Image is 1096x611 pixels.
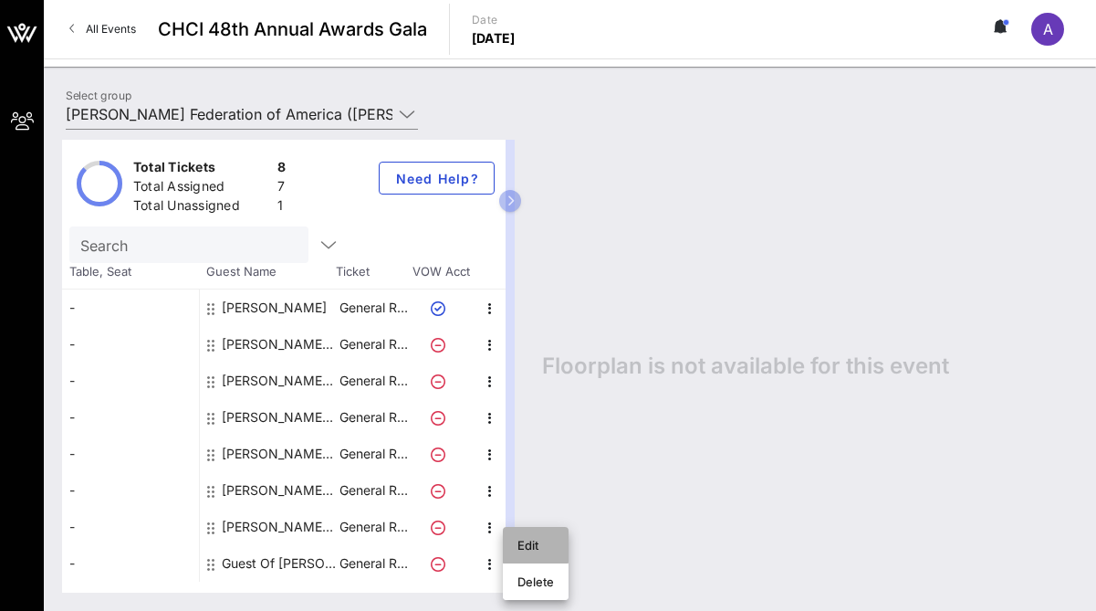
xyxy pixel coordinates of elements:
span: Need Help? [394,171,479,186]
span: Ticket [336,263,409,281]
div: Georgeanne Usova Planned Parenthood Federation of America [222,363,337,399]
div: - [62,363,199,399]
label: Select group [66,89,131,102]
span: Table, Seat [62,263,199,281]
div: Total Tickets [133,158,270,181]
div: - [62,290,199,326]
p: General R… [337,326,410,363]
p: General R… [337,472,410,509]
p: General R… [337,545,410,582]
div: - [62,545,199,582]
p: General R… [337,436,410,472]
div: Angela Cobian [222,290,327,326]
p: Date [472,11,516,29]
button: Need Help? [379,162,495,195]
div: Total Assigned [133,177,270,200]
div: 8 [277,158,286,181]
div: Edit [517,538,554,553]
div: - [62,436,199,472]
span: Floorplan is not available for this event [542,353,949,380]
a: All Events [58,15,147,44]
span: Guest Name [199,263,336,281]
p: General R… [337,290,410,326]
p: General R… [337,363,410,399]
div: A [1031,13,1064,46]
div: Delete [517,574,554,589]
div: - [62,472,199,509]
p: [DATE] [472,29,516,47]
div: Maya Stevenson Corchado Planned Parenthood Federation of America [222,436,337,472]
p: General R… [337,399,410,436]
div: - [62,509,199,545]
span: A [1043,20,1053,38]
div: Mia Villaseñor Planned Parenthood Federation of America [222,472,337,509]
div: Helena Hernandez Planned Parenthood Federation of America [222,399,337,436]
div: 1 [277,196,286,219]
span: VOW Acct [409,263,473,281]
div: - [62,326,199,363]
p: General R… [337,509,410,545]
span: All Events [86,22,136,36]
div: 7 [277,177,286,200]
div: Guest Of Planned Parenthood Federation of America [222,545,337,582]
div: Silvia Zenteno Planned Parenthood Federation of America [222,509,337,545]
span: CHCI 48th Annual Awards Gala [158,16,427,43]
div: - [62,399,199,436]
div: Total Unassigned [133,196,270,219]
div: Frances Collazo Planned Parenthood Federation of America [222,326,337,363]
